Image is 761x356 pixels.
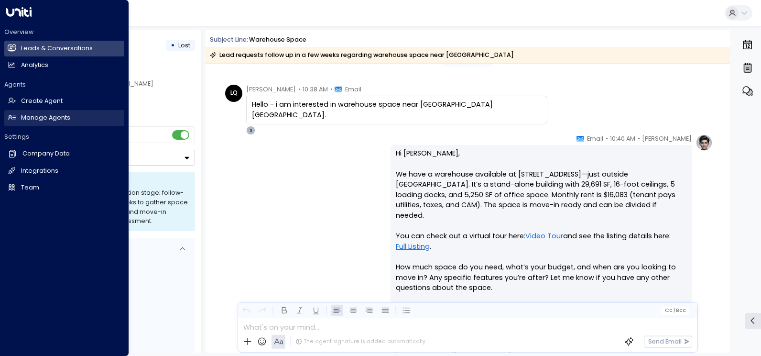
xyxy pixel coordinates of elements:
[330,85,333,94] span: •
[4,41,124,56] a: Leads & Conversations
[606,134,608,144] span: •
[21,44,93,53] h2: Leads & Conversations
[345,85,361,94] span: Email
[642,134,692,144] span: [PERSON_NAME]
[4,57,124,73] a: Analytics
[638,134,640,144] span: •
[21,61,48,70] h2: Analytics
[252,100,542,120] div: Hello - i am interested in warehouse space near [GEOGRAPHIC_DATA] [GEOGRAPHIC_DATA].
[4,180,124,196] a: Team
[396,242,430,252] a: Full Listing
[696,134,713,151] img: profile-logo.png
[4,110,124,126] a: Manage Agents
[396,148,686,303] p: Hi [PERSON_NAME], We have a warehouse available at [STREET_ADDRESS]—just outside [GEOGRAPHIC_DATA...
[240,305,252,317] button: Undo
[525,231,563,242] a: Video Tour
[21,113,70,122] h2: Manage Agents
[22,149,70,158] h2: Company Data
[4,28,124,36] h2: Overview
[664,308,686,313] span: Cc Bcc
[249,35,306,44] div: Warehouse space
[610,134,635,144] span: 10:40 AM
[178,41,190,49] span: Lost
[295,338,425,345] div: The agent signature is added automatically
[4,133,124,141] h2: Settings
[21,183,39,192] h2: Team
[257,305,269,317] button: Redo
[246,126,255,134] div: S
[4,163,124,179] a: Integrations
[4,93,124,109] a: Create Agent
[587,134,603,144] span: Email
[225,85,242,102] div: LQ
[674,308,675,313] span: |
[4,145,124,162] a: Company Data
[298,85,301,94] span: •
[661,306,689,314] button: Cc|Bcc
[171,38,175,53] div: •
[246,85,296,94] span: [PERSON_NAME]
[303,85,328,94] span: 10:38 AM
[4,80,124,89] h2: Agents
[210,35,248,44] span: Subject Line:
[21,97,63,106] h2: Create Agent
[21,167,58,176] h2: Integrations
[210,50,514,60] div: Lead requests follow up in a few weeks regarding warehouse space near [GEOGRAPHIC_DATA]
